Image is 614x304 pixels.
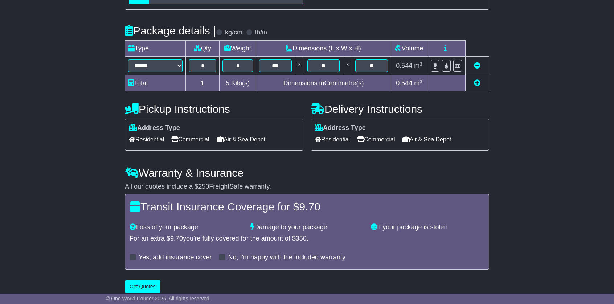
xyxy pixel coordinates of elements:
[228,254,345,262] label: No, I'm happy with the included warranty
[419,61,422,67] sup: 3
[220,75,256,91] td: Kilo(s)
[255,29,267,37] label: lb/in
[247,223,368,231] div: Damage to your package
[414,62,422,69] span: m
[295,57,304,75] td: x
[125,25,216,37] h4: Package details |
[391,41,427,57] td: Volume
[474,62,480,69] a: Remove this item
[125,183,489,191] div: All our quotes include a $ FreightSafe warranty.
[139,254,212,262] label: Yes, add insurance cover
[125,103,303,115] h4: Pickup Instructions
[186,41,220,57] td: Qty
[414,79,422,87] span: m
[125,167,489,179] h4: Warranty & Insurance
[126,223,247,231] div: Loss of your package
[220,41,256,57] td: Weight
[367,223,488,231] div: If your package is stolen
[296,235,307,242] span: 350
[256,41,391,57] td: Dimensions (L x W x H)
[315,134,350,145] span: Residential
[217,134,266,145] span: Air & Sea Depot
[198,183,209,190] span: 250
[299,201,320,213] span: 9.70
[130,201,484,213] h4: Transit Insurance Coverage for $
[171,134,209,145] span: Commercial
[311,103,489,115] h4: Delivery Instructions
[129,134,164,145] span: Residential
[170,235,183,242] span: 9.70
[130,235,484,243] div: For an extra $ you're fully covered for the amount of $ .
[129,124,180,132] label: Address Type
[226,79,229,87] span: 5
[402,134,451,145] span: Air & Sea Depot
[125,75,186,91] td: Total
[343,57,352,75] td: x
[225,29,242,37] label: kg/cm
[125,41,186,57] td: Type
[396,62,412,69] span: 0.544
[106,296,211,301] span: © One World Courier 2025. All rights reserved.
[315,124,366,132] label: Address Type
[186,75,220,91] td: 1
[357,134,395,145] span: Commercial
[474,79,480,87] a: Add new item
[419,79,422,84] sup: 3
[256,75,391,91] td: Dimensions in Centimetre(s)
[125,280,160,293] button: Get Quotes
[396,79,412,87] span: 0.544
